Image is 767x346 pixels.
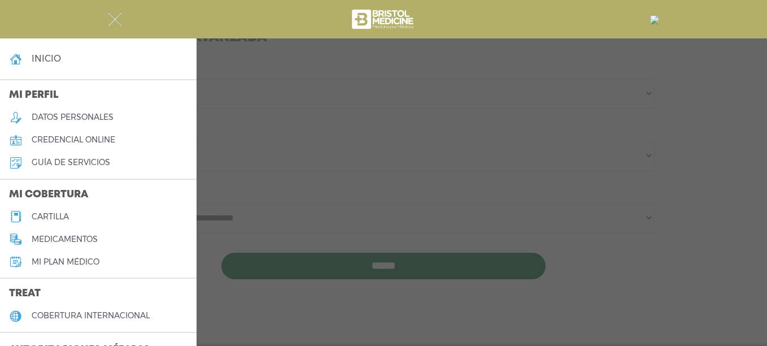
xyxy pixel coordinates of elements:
[32,311,150,321] h5: cobertura internacional
[108,12,122,27] img: Cober_menu-close-white.svg
[32,113,114,122] h5: datos personales
[32,212,69,222] h5: cartilla
[650,15,659,24] img: 17441
[32,158,110,167] h5: guía de servicios
[350,6,417,33] img: bristol-medicine-blanco.png
[32,235,98,244] h5: medicamentos
[32,257,99,267] h5: Mi plan médico
[32,53,61,64] h4: inicio
[32,135,115,145] h5: credencial online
